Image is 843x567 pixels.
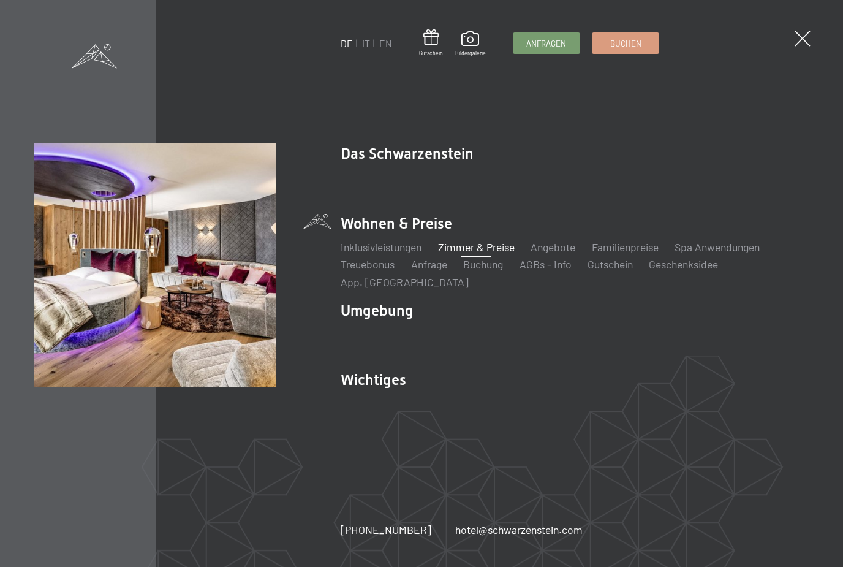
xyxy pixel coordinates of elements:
[341,240,421,254] a: Inklusivleistungen
[675,240,760,254] a: Spa Anwendungen
[341,522,431,538] a: [PHONE_NUMBER]
[592,240,659,254] a: Familienpreise
[438,240,515,254] a: Zimmer & Preise
[455,50,486,57] span: Bildergalerie
[455,31,486,57] a: Bildergalerie
[649,257,718,271] a: Geschenksidee
[463,257,503,271] a: Buchung
[520,257,572,271] a: AGBs - Info
[362,37,370,49] a: IT
[592,33,659,53] a: Buchen
[513,33,580,53] a: Anfragen
[341,523,431,536] span: [PHONE_NUMBER]
[455,522,583,538] a: hotel@schwarzenstein.com
[341,257,395,271] a: Treuebonus
[610,38,641,49] span: Buchen
[531,240,575,254] a: Angebote
[341,37,353,49] a: DE
[419,50,443,57] span: Gutschein
[588,257,633,271] a: Gutschein
[411,257,447,271] a: Anfrage
[419,29,443,57] a: Gutschein
[341,275,469,289] a: App. [GEOGRAPHIC_DATA]
[526,38,566,49] span: Anfragen
[379,37,392,49] a: EN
